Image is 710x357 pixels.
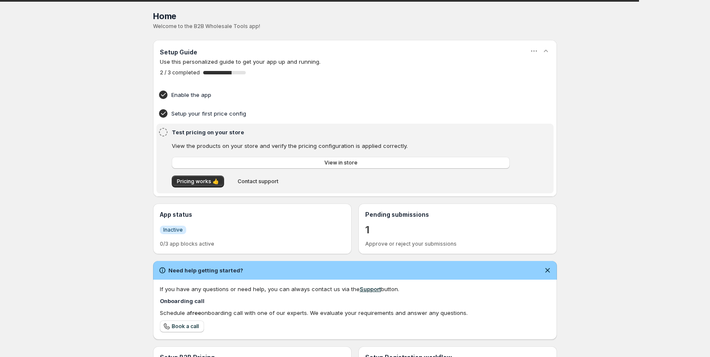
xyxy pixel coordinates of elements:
[172,323,199,330] span: Book a call
[153,11,176,21] span: Home
[172,176,224,187] button: Pricing works 👍
[160,241,345,247] p: 0/3 app blocks active
[233,176,284,187] button: Contact support
[163,227,183,233] span: Inactive
[160,69,200,76] span: 2 / 3 completed
[168,266,243,275] h2: Need help getting started?
[365,210,550,219] h3: Pending submissions
[160,48,197,57] h3: Setup Guide
[160,225,186,234] a: InfoInactive
[324,159,358,166] span: View in store
[160,210,345,219] h3: App status
[365,223,369,237] a: 1
[160,57,550,66] p: Use this personalized guide to get your app up and running.
[160,320,204,332] a: Book a call
[190,309,201,316] b: free
[172,128,512,136] h4: Test pricing on your store
[153,23,557,30] p: Welcome to the B2B Wholesale Tools app!
[177,178,219,185] span: Pricing works 👍
[172,142,510,150] p: View the products on your store and verify the pricing configuration is applied correctly.
[238,178,278,185] span: Contact support
[542,264,554,276] button: Dismiss notification
[160,309,550,317] div: Schedule a onboarding call with one of our experts. We evaluate your requirements and answer any ...
[365,241,550,247] p: Approve or reject your submissions
[160,285,550,293] div: If you have any questions or need help, you can always contact us via the button.
[172,157,510,169] a: View in store
[171,91,512,99] h4: Enable the app
[160,297,550,305] h4: Onboarding call
[360,286,381,292] a: Support
[171,109,512,118] h4: Setup your first price config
